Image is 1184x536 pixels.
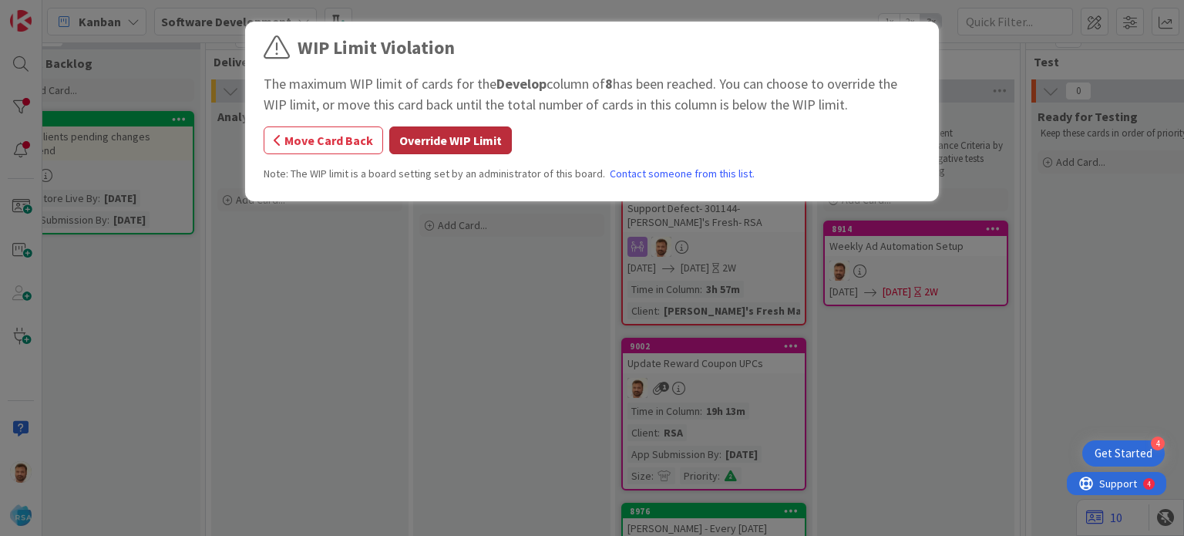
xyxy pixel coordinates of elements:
button: Override WIP Limit [389,126,512,154]
div: WIP Limit Violation [298,34,455,62]
div: The maximum WIP limit of cards for the column of has been reached. You can choose to override the... [264,73,920,115]
a: Contact someone from this list. [610,166,755,182]
b: 8 [605,75,613,93]
div: 4 [80,6,84,19]
div: Get Started [1095,446,1152,461]
button: Move Card Back [264,126,383,154]
div: Open Get Started checklist, remaining modules: 4 [1082,440,1165,467]
span: Support [32,2,70,21]
div: 4 [1151,437,1165,450]
div: Note: The WIP limit is a board setting set by an administrator of this board. [264,166,920,182]
b: Develop [496,75,547,93]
